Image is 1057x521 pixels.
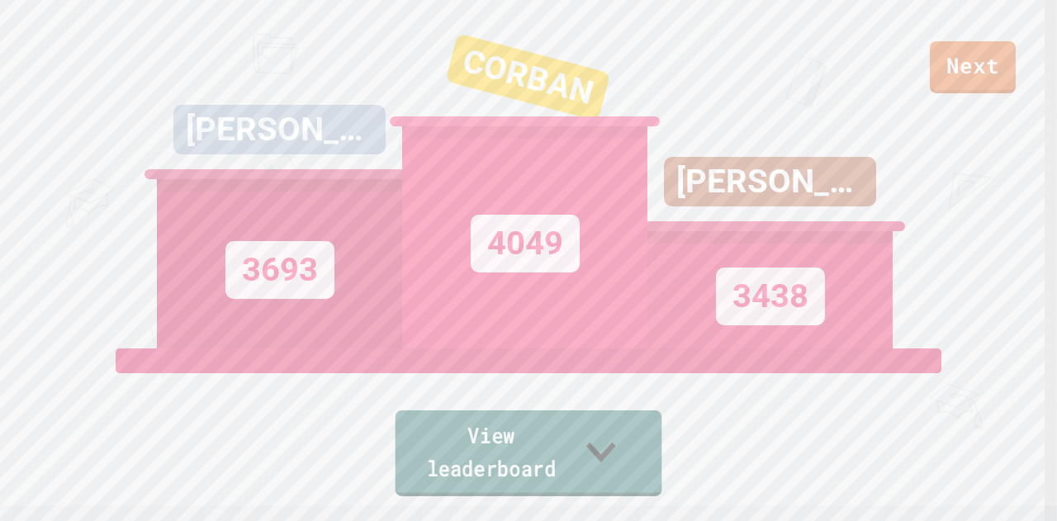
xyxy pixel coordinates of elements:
div: 4049 [471,215,580,272]
a: Next [930,41,1016,93]
a: View leaderboard [396,410,662,496]
div: 3438 [716,268,825,325]
div: [PERSON_NAME] [664,157,876,206]
div: 3693 [225,241,334,299]
div: [PERSON_NAME] [173,105,386,154]
div: CORBAN [445,34,610,122]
